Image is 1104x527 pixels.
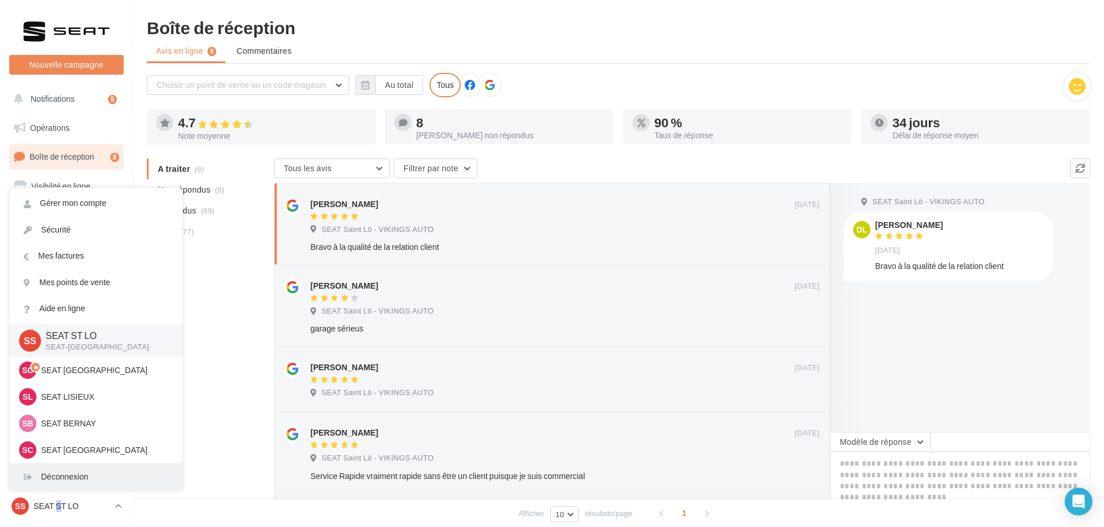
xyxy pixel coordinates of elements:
button: Au total [355,75,423,95]
div: [PERSON_NAME] [310,427,378,438]
a: Aide en ligne [10,296,182,322]
div: Bravo à la qualité de la relation client [310,241,744,253]
a: Sécurité [10,217,182,243]
a: SS SEAT ST LO [9,495,124,517]
div: garage sérieus [310,323,744,334]
span: (77) [180,227,194,236]
span: [DATE] [795,200,820,210]
button: Au total [375,75,423,95]
a: Visibilité en ligne [7,174,126,198]
span: [DATE] [795,428,820,438]
span: SC [22,444,33,456]
span: Choisir un point de vente ou un code magasin [157,80,326,90]
div: [PERSON_NAME] [310,198,378,210]
div: Note moyenne [178,132,366,140]
div: [PERSON_NAME] [310,280,378,292]
span: [DATE] [795,281,820,292]
div: [PERSON_NAME] [875,221,943,229]
div: Boîte de réception [147,19,1090,36]
a: Campagnes DataOnDemand [7,356,126,390]
p: SEAT ST LO [46,329,164,342]
span: SEAT Saint Lô - VIKINGS AUTO [321,306,434,316]
a: Gérer mon compte [10,190,182,216]
div: Tous [429,73,461,97]
span: SEAT Saint Lô - VIKINGS AUTO [321,453,434,463]
button: Nouvelle campagne [9,55,124,75]
p: SEAT ST LO [34,500,110,512]
a: Médiathèque [7,260,126,285]
a: Contacts [7,231,126,256]
a: Mes points de vente [10,270,182,296]
span: SEAT Saint Lô - VIKINGS AUTO [872,197,984,207]
span: SS [24,334,36,347]
span: Afficher [518,508,544,519]
span: SC [22,364,33,376]
span: Notifications [31,94,75,104]
span: Opérations [30,123,69,132]
button: Tous les avis [274,159,390,178]
span: Visibilité en ligne [31,181,90,191]
span: DL [857,224,868,235]
span: Commentaires [236,45,291,57]
span: [DATE] [875,245,900,256]
div: 34 jours [892,116,1081,129]
div: Service Rapide vraiment rapide sans être un client puisque je suis commercial [310,470,744,482]
span: SB [22,418,33,429]
div: 90 % [654,116,843,129]
p: SEAT LISIEUX [41,391,168,403]
div: 5 [108,95,117,104]
a: PLV et print personnalisable [7,318,126,352]
button: Notifications 5 [7,87,121,111]
span: (8) [215,185,225,194]
button: Filtrer par note [394,159,477,178]
span: 1 [675,504,694,522]
a: Campagnes [7,203,126,227]
a: Opérations [7,116,126,140]
a: Boîte de réception8 [7,144,126,169]
span: (69) [201,206,214,215]
div: [PERSON_NAME] [310,362,378,373]
div: 8 [110,153,119,162]
a: Mes factures [10,243,182,269]
span: [DATE] [795,363,820,373]
div: Open Intercom Messenger [1065,488,1092,515]
span: Non répondus [158,184,210,196]
span: SEAT Saint Lô - VIKINGS AUTO [321,388,434,398]
span: SS [15,500,26,512]
div: Délai de réponse moyen [892,131,1081,139]
div: [PERSON_NAME] non répondus [416,131,605,139]
button: Modèle de réponse [830,432,931,452]
span: SEAT Saint Lô - VIKINGS AUTO [321,224,434,235]
p: SEAT BERNAY [41,418,168,429]
span: résultats/page [585,508,632,519]
button: 10 [550,506,579,522]
span: Tous les avis [284,163,332,173]
p: SEAT [GEOGRAPHIC_DATA] [41,364,168,376]
div: Bravo à la qualité de la relation client [875,260,1044,272]
div: Taux de réponse [654,131,843,139]
span: SL [23,391,33,403]
p: SEAT-[GEOGRAPHIC_DATA] [46,342,164,352]
span: Boîte de réception [29,152,94,161]
div: 8 [416,116,605,129]
div: 4.7 [178,116,366,130]
p: SEAT [GEOGRAPHIC_DATA] [41,444,168,456]
button: Choisir un point de vente ou un code magasin [147,75,349,95]
div: Déconnexion [10,464,182,490]
span: 10 [555,510,564,519]
a: Calendrier [7,289,126,314]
